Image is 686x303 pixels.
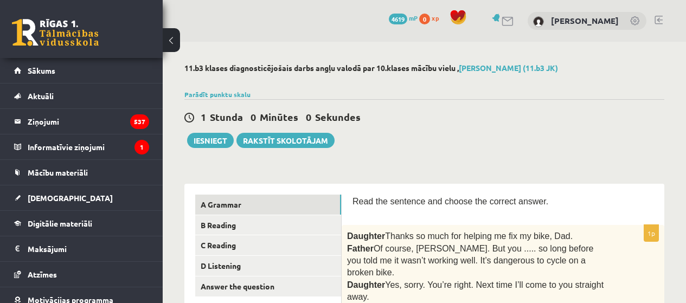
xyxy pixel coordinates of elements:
span: Of course, [PERSON_NAME]. But you ..... so long before you told me it wasn’t working well. It’s d... [347,244,593,278]
span: 0 [419,14,430,24]
a: Informatīvie ziņojumi1 [14,134,149,159]
legend: Informatīvie ziņojumi [28,134,149,159]
span: 0 [306,111,311,123]
span: Thanks so much for helping me fix my bike, Dad. [385,231,573,241]
button: Iesniegt [187,133,234,148]
a: Parādīt punktu skalu [184,90,251,99]
a: Answer the question [195,276,341,296]
a: [PERSON_NAME] [551,15,619,26]
a: Mācību materiāli [14,160,149,185]
a: B Reading [195,215,341,235]
span: Digitālie materiāli [28,218,92,228]
h2: 11.b3 klases diagnosticējošais darbs angļu valodā par 10.klases mācību vielu , [184,63,664,73]
span: 1 [201,111,206,123]
img: Keitija Sīkā [533,16,544,27]
a: A Grammar [195,195,341,215]
span: Atzīmes [28,269,57,279]
span: Aktuāli [28,91,54,101]
span: Read the sentence and choose the correct answer. [352,197,548,206]
span: Daughter [347,231,385,241]
legend: Maksājumi [28,236,149,261]
a: Rakstīt skolotājam [236,133,335,148]
span: xp [432,14,439,22]
a: Maksājumi [14,236,149,261]
span: [DEMOGRAPHIC_DATA] [28,193,113,203]
legend: Ziņojumi [28,109,149,134]
a: [DEMOGRAPHIC_DATA] [14,185,149,210]
a: Atzīmes [14,262,149,287]
span: Daughter [347,280,385,289]
span: Sekundes [315,111,361,123]
span: mP [409,14,418,22]
span: Minūtes [260,111,298,123]
i: 1 [134,140,149,154]
a: D Listening [195,256,341,276]
a: [PERSON_NAME] (11.b3 JK) [459,63,558,73]
span: Mācību materiāli [28,167,88,177]
a: Digitālie materiāli [14,211,149,236]
a: C Reading [195,235,341,255]
a: 4619 mP [389,14,418,22]
span: Stunda [210,111,243,123]
a: 0 xp [419,14,444,22]
span: Yes, sorry. You’re right. Next time I’ll come to you straight away. [347,280,604,301]
span: 4619 [389,14,407,24]
a: Ziņojumi537 [14,109,149,134]
span: Father [347,244,374,253]
i: 537 [130,114,149,129]
p: 1p [644,224,659,242]
span: 0 [251,111,256,123]
a: Rīgas 1. Tālmācības vidusskola [12,19,99,46]
a: Aktuāli [14,83,149,108]
a: Sākums [14,58,149,83]
span: Sākums [28,66,55,75]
